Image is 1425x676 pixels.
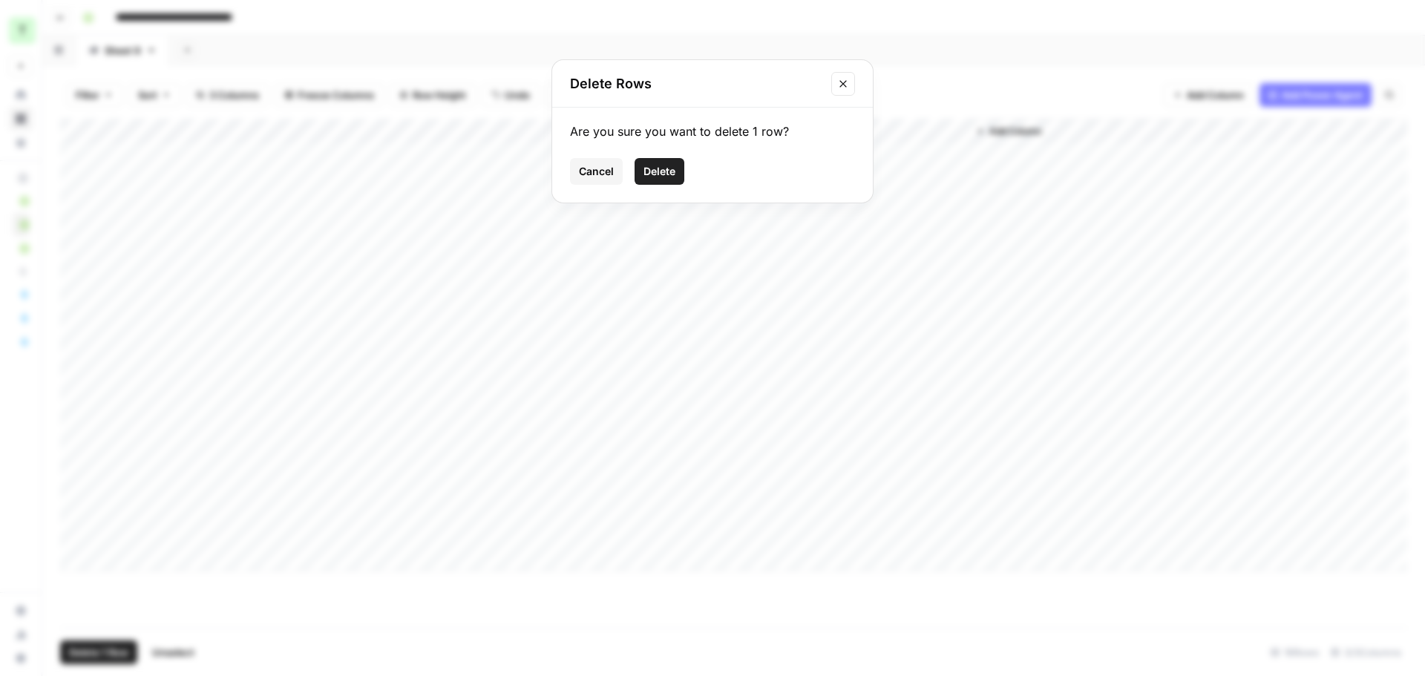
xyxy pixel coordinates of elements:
[643,164,675,179] span: Delete
[831,72,855,96] button: Close modal
[635,158,684,185] button: Delete
[570,122,855,140] div: Are you sure you want to delete 1 row?
[570,158,623,185] button: Cancel
[570,73,822,94] h2: Delete Rows
[579,164,614,179] span: Cancel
